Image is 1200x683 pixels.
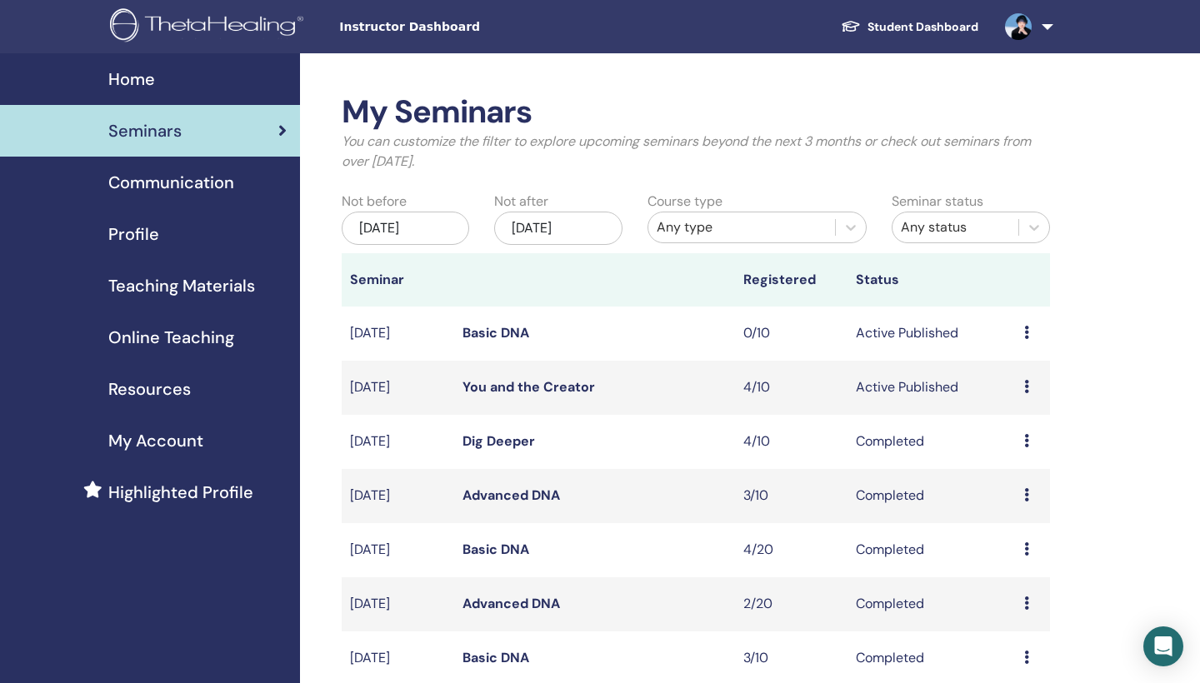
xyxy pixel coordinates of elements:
td: 2/20 [735,577,847,631]
td: [DATE] [342,469,454,523]
span: Teaching Materials [108,273,255,298]
p: You can customize the filter to explore upcoming seminars beyond the next 3 months or check out s... [342,132,1050,172]
div: Any status [901,217,1010,237]
td: [DATE] [342,523,454,577]
img: logo.png [110,8,309,46]
span: Highlighted Profile [108,480,253,505]
td: [DATE] [342,577,454,631]
a: Basic DNA [462,324,529,341]
span: Resources [108,376,191,401]
span: Online Teaching [108,325,234,350]
td: 4/20 [735,523,847,577]
td: [DATE] [342,361,454,415]
a: Basic DNA [462,541,529,558]
label: Course type [647,192,722,212]
span: Home [108,67,155,92]
td: 4/10 [735,361,847,415]
a: Advanced DNA [462,486,560,504]
td: [DATE] [342,415,454,469]
td: Completed [847,469,1016,523]
td: Active Published [847,307,1016,361]
div: Open Intercom Messenger [1143,626,1183,666]
td: Completed [847,415,1016,469]
div: Any type [657,217,827,237]
span: My Account [108,428,203,453]
td: 0/10 [735,307,847,361]
div: [DATE] [342,212,469,245]
a: Basic DNA [462,649,529,666]
a: You and the Creator [462,378,595,396]
th: Status [847,253,1016,307]
span: Communication [108,170,234,195]
td: [DATE] [342,307,454,361]
div: [DATE] [494,212,622,245]
span: Instructor Dashboard [339,18,589,36]
img: default.jpg [1005,13,1032,40]
span: Seminars [108,118,182,143]
label: Not after [494,192,548,212]
td: Completed [847,577,1016,631]
h2: My Seminars [342,93,1050,132]
td: Active Published [847,361,1016,415]
td: Completed [847,523,1016,577]
td: 4/10 [735,415,847,469]
td: 3/10 [735,469,847,523]
span: Profile [108,222,159,247]
a: Dig Deeper [462,432,535,450]
img: graduation-cap-white.svg [841,19,861,33]
th: Seminar [342,253,454,307]
a: Student Dashboard [827,12,992,42]
label: Not before [342,192,407,212]
a: Advanced DNA [462,595,560,612]
label: Seminar status [892,192,983,212]
th: Registered [735,253,847,307]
